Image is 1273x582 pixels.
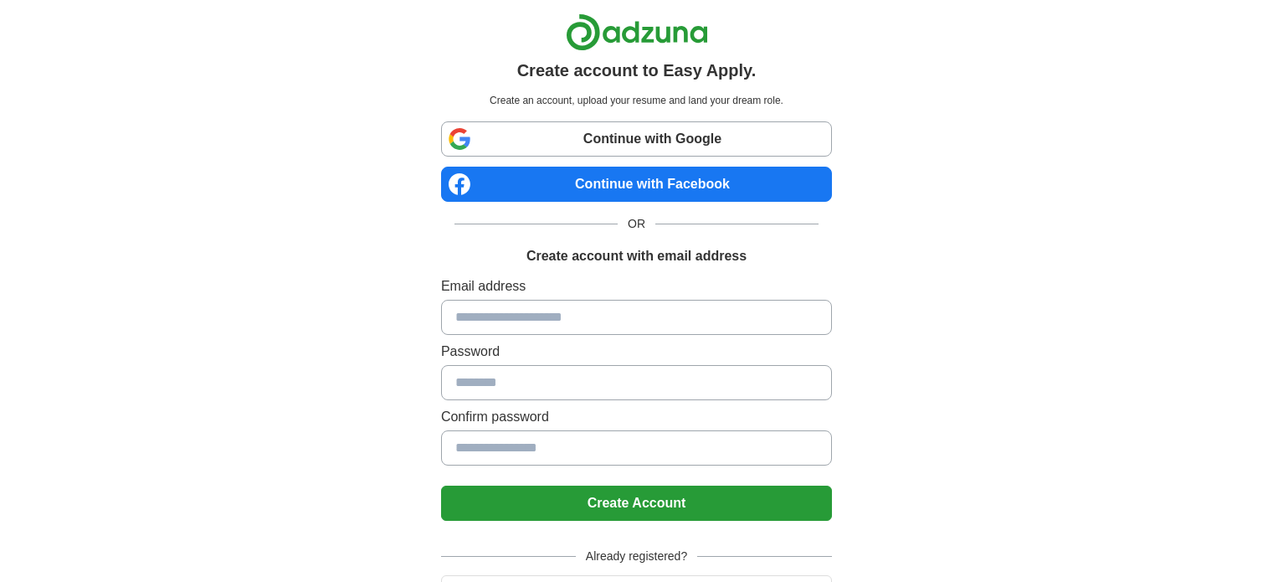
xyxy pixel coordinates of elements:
button: Create Account [441,486,832,521]
label: Confirm password [441,407,832,427]
span: OR [618,215,655,233]
h1: Create account to Easy Apply. [517,58,757,83]
label: Password [441,342,832,362]
p: Create an account, upload your resume and land your dream role. [444,93,829,108]
a: Continue with Facebook [441,167,832,202]
a: Continue with Google [441,121,832,157]
img: Adzuna logo [566,13,708,51]
h1: Create account with email address [526,246,747,266]
label: Email address [441,276,832,296]
span: Already registered? [576,548,697,565]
